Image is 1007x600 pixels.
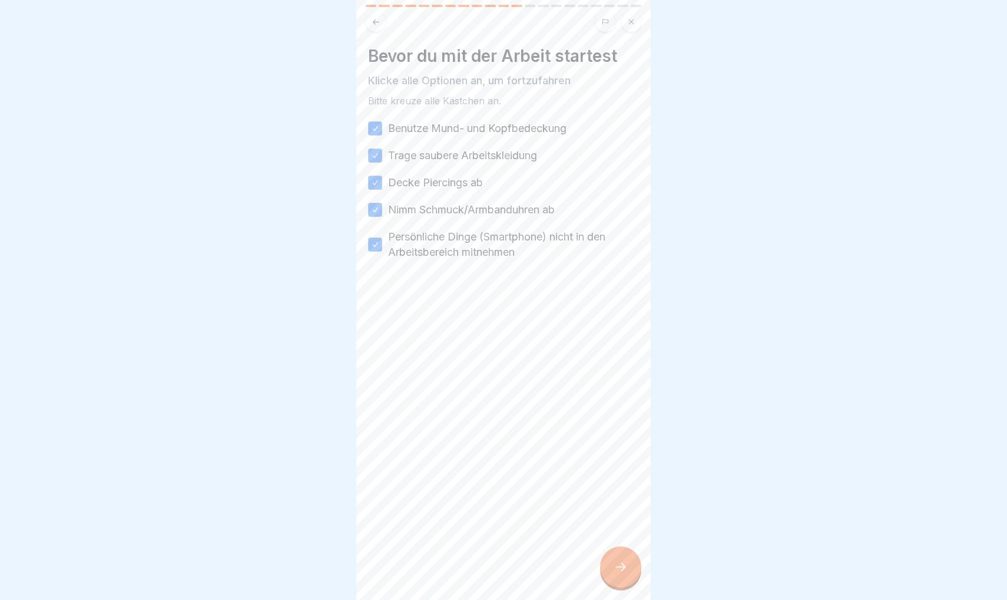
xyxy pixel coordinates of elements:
label: Benutze Mund- und Kopfbedeckung [388,121,567,136]
h4: Bevor du mit der Arbeit startest [368,46,639,66]
label: Decke Piercings ab [388,175,483,190]
p: Klicke alle Optionen an, um fortzufahren [368,73,639,88]
label: Nimm Schmuck/Armbanduhren ab [388,202,555,217]
label: Persönliche Dinge (Smartphone) nicht in den Arbeitsbereich mitnehmen [388,229,639,260]
label: Trage saubere Arbeitskleidung [388,148,537,163]
div: Bitte kreuze alle Kästchen an. [368,95,639,107]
